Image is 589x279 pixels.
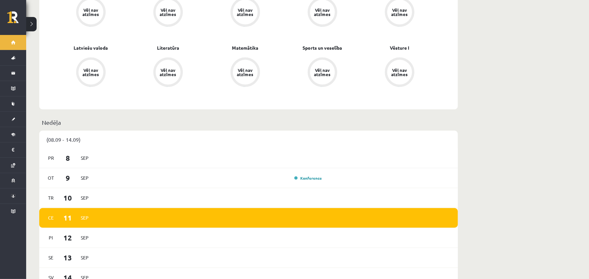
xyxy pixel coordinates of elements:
[58,212,78,223] span: 11
[157,44,179,51] a: Literatūra
[78,253,92,263] span: Sep
[42,118,455,127] p: Nedēļa
[78,233,92,243] span: Sep
[58,252,78,263] span: 13
[44,253,58,263] span: Se
[7,11,26,28] a: Rīgas 1. Tālmācības vidusskola
[236,68,254,76] div: Vēl nav atzīmes
[52,57,130,88] a: Vēl nav atzīmes
[78,193,92,203] span: Sep
[159,68,177,76] div: Vēl nav atzīmes
[284,57,361,88] a: Vēl nav atzīmes
[78,153,92,163] span: Sep
[294,175,322,181] a: Konference
[313,68,332,76] div: Vēl nav atzīmes
[39,131,458,148] div: (08.09 - 14.09)
[303,44,342,51] a: Sports un veselība
[236,8,254,16] div: Vēl nav atzīmes
[44,233,58,243] span: Pi
[58,153,78,163] span: 8
[58,192,78,203] span: 10
[58,232,78,243] span: 12
[44,213,58,223] span: Ce
[130,57,207,88] a: Vēl nav atzīmes
[44,173,58,183] span: Ot
[82,8,100,16] div: Vēl nav atzīmes
[232,44,259,51] a: Matemātika
[58,172,78,183] span: 9
[207,57,284,88] a: Vēl nav atzīmes
[390,44,409,51] a: Vēsture I
[44,193,58,203] span: Tr
[361,57,438,88] a: Vēl nav atzīmes
[82,68,100,76] div: Vēl nav atzīmes
[390,68,409,76] div: Vēl nav atzīmes
[390,8,409,16] div: Vēl nav atzīmes
[44,153,58,163] span: Pr
[159,8,177,16] div: Vēl nav atzīmes
[78,213,92,223] span: Sep
[313,8,332,16] div: Vēl nav atzīmes
[78,173,92,183] span: Sep
[74,44,108,51] a: Latviešu valoda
